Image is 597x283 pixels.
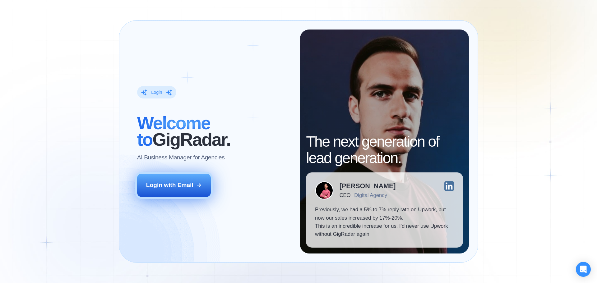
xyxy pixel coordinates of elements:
h2: ‍ GigRadar. [137,115,291,148]
h2: The next generation of lead generation. [306,134,463,167]
div: CEO [340,192,350,198]
span: Welcome to [137,113,210,149]
div: Login [151,89,162,95]
div: Digital Agency [354,192,387,198]
div: Login with Email [146,181,193,189]
div: Open Intercom Messenger [576,262,591,277]
p: AI Business Manager for Agencies [137,153,225,162]
button: Login with Email [137,174,211,197]
p: Previously, we had a 5% to 7% reply rate on Upwork, but now our sales increased by 17%-20%. This ... [315,206,454,239]
div: [PERSON_NAME] [340,183,396,189]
